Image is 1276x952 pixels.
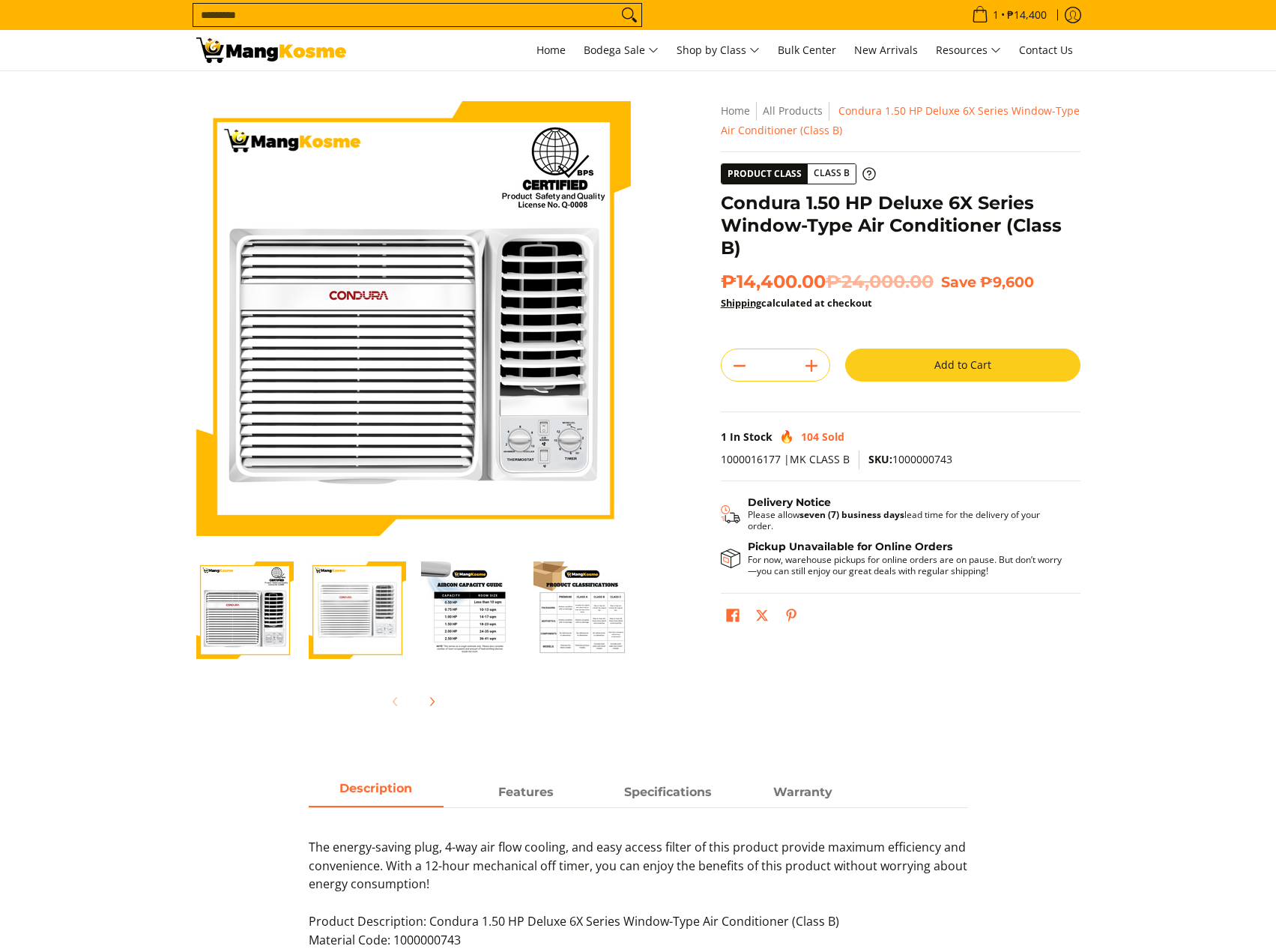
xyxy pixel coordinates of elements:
a: New Arrivals [847,30,925,70]
a: Home [529,30,573,70]
a: Home [721,103,750,118]
span: ₱14,400.00 [721,271,934,293]
a: Description 3 [736,779,871,807]
button: Add [793,354,829,378]
span: • [967,7,1051,23]
p: For now, warehouse pickups for online orders are on pause. But don’t worry—you can still enjoy ou... [748,554,1065,576]
a: Bodega Sale [576,30,666,70]
span: Product Class [722,164,808,184]
span: Save [941,273,976,291]
span: Class B [808,164,856,183]
a: Shop by Class [669,30,767,70]
a: Shipping [721,296,761,310]
span: Sold [822,430,844,444]
span: In Stock [730,430,772,444]
span: ₱14,400 [1005,10,1049,20]
a: Share on Facebook [722,605,743,630]
nav: Main Menu [361,30,1080,70]
span: Shop by Class [677,41,760,60]
a: Description 2 [601,779,736,807]
img: Condura 1.50 HP Deluxe 6X Series Window-Type Air Conditioner (Class B)-1 [196,561,294,659]
button: Shipping & Delivery [721,496,1065,532]
span: 1000000743 [868,452,952,466]
a: Post on X [752,605,772,630]
img: Condura 1.50 HP Deluxe 6X Series Window-Type Air Conditioner (Class B)-4 [533,561,631,659]
img: Condura 1.50 HP Deluxe 6X Series Window-Type Air Conditioner (Class B)-3 [421,561,518,659]
strong: Warranty [773,785,832,799]
span: 1000016177 |MK CLASS B [721,452,850,466]
button: Subtract [722,354,758,378]
span: 104 [801,430,819,444]
img: Condura 1.5 HP Deluxe 6X Series Window-Type Aircon l Mang Kosme [196,37,346,63]
strong: seven (7) business days [799,508,904,521]
a: Resources [928,30,1009,70]
nav: Breadcrumbs [721,101,1080,140]
span: Contact Us [1019,43,1073,57]
span: SKU: [868,452,892,466]
span: Description [309,779,444,806]
del: ₱24,000.00 [826,271,934,293]
span: ₱9,600 [980,273,1034,291]
a: Description 1 [459,779,593,807]
span: Resources [936,41,1001,60]
span: Condura 1.50 HP Deluxe 6X Series Window-Type Air Conditioner (Class B) [721,103,1080,137]
a: Product Class Class B [721,163,876,184]
button: Add to Cart [845,349,1080,382]
a: All Products [763,103,823,118]
a: Bulk Center [770,30,844,70]
img: Condura 1.50 HP Deluxe 6X Series Window-Type Air Conditioner (Class B) [196,101,631,536]
h1: Condura 1.50 HP Deluxe 6X Series Window-Type Air Conditioner (Class B) [721,192,1080,259]
span: Home [536,43,566,57]
a: Pin on Pinterest [781,605,802,630]
a: Description [309,779,444,807]
strong: Delivery Notice [748,495,831,509]
strong: Pickup Unavailable for Online Orders [748,540,952,553]
span: 1 [991,10,1001,20]
span: New Arrivals [854,43,918,57]
p: Please allow lead time for the delivery of your order. [748,509,1065,531]
button: Next [415,685,448,718]
span: 1 [721,430,727,444]
a: Contact Us [1012,30,1080,70]
span: Bulk Center [778,43,836,57]
button: Search [617,4,641,26]
strong: Features [498,785,554,799]
strong: Specifications [624,785,712,799]
strong: calculated at checkout [721,296,872,310]
img: Condura 1.50 HP Deluxe 6X Series Window-Type Air Conditioner (Class B)-2 [309,561,406,659]
span: Bodega Sale [584,41,659,60]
